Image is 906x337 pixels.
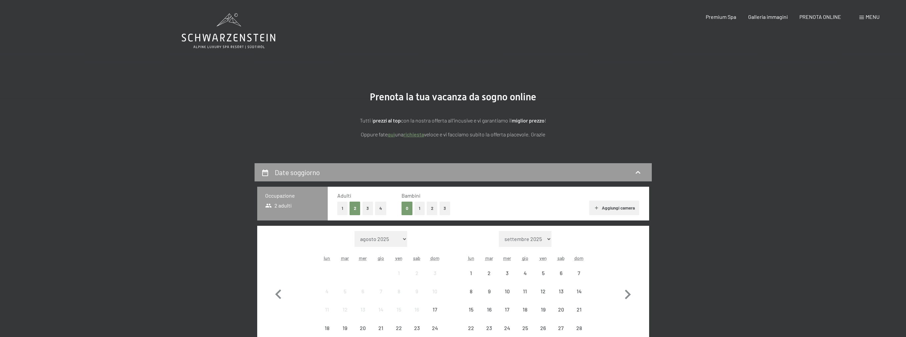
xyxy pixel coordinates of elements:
div: 14 [373,307,389,323]
div: arrivo/check-in non effettuabile [516,282,534,300]
div: 7 [373,289,389,305]
div: Sat Sep 20 2025 [552,301,570,318]
div: 3 [426,270,443,287]
div: arrivo/check-in non effettuabile [462,301,480,318]
div: arrivo/check-in non effettuabile [318,282,336,300]
div: 2 [408,270,425,287]
div: Fri Aug 01 2025 [390,264,408,282]
div: 18 [517,307,533,323]
div: 11 [517,289,533,305]
div: Fri Sep 05 2025 [534,264,552,282]
div: Thu Sep 04 2025 [516,264,534,282]
div: Mon Sep 01 2025 [462,264,480,282]
abbr: sabato [557,255,565,261]
abbr: giovedì [522,255,528,261]
div: Thu Sep 11 2025 [516,282,534,300]
div: 3 [499,270,515,287]
div: 5 [337,289,353,305]
span: Bambini [402,192,420,199]
div: Tue Aug 12 2025 [336,301,354,318]
div: 2 [481,270,498,287]
div: 19 [535,307,551,323]
abbr: lunedì [324,255,330,261]
span: Menu [866,14,880,20]
div: arrivo/check-in non effettuabile [480,301,498,318]
div: arrivo/check-in non effettuabile [480,264,498,282]
div: arrivo/check-in non effettuabile [552,264,570,282]
div: 5 [535,270,551,287]
div: Fri Sep 26 2025 [534,319,552,337]
button: 3 [362,202,373,215]
div: Thu Aug 14 2025 [372,301,390,318]
div: arrivo/check-in non effettuabile [372,282,390,300]
div: arrivo/check-in non effettuabile [570,282,588,300]
div: arrivo/check-in non effettuabile [552,319,570,337]
div: Sun Sep 14 2025 [570,282,588,300]
div: Tue Sep 16 2025 [480,301,498,318]
div: Tue Aug 05 2025 [336,282,354,300]
div: arrivo/check-in non effettuabile [390,264,408,282]
div: arrivo/check-in non effettuabile [552,282,570,300]
div: Tue Aug 19 2025 [336,319,354,337]
div: Fri Sep 19 2025 [534,301,552,318]
span: 2 adulti [265,202,292,209]
div: 20 [553,307,569,323]
div: Wed Aug 20 2025 [354,319,372,337]
p: Oppure fate una veloce e vi facciamo subito la offerta piacevole. Grazie [288,130,619,139]
div: Mon Aug 11 2025 [318,301,336,318]
span: Adulti [337,192,351,199]
div: arrivo/check-in non effettuabile [336,319,354,337]
div: Mon Aug 18 2025 [318,319,336,337]
div: Wed Sep 17 2025 [498,301,516,318]
div: Sun Aug 17 2025 [426,301,444,318]
div: arrivo/check-in non effettuabile [570,264,588,282]
div: 16 [481,307,498,323]
div: 8 [463,289,479,305]
abbr: martedì [341,255,349,261]
div: 13 [553,289,569,305]
div: arrivo/check-in non effettuabile [426,282,444,300]
div: 9 [408,289,425,305]
button: 1 [414,202,425,215]
div: arrivo/check-in non effettuabile [408,301,426,318]
div: Sat Sep 27 2025 [552,319,570,337]
div: arrivo/check-in non effettuabile [408,264,426,282]
a: richiesta [404,131,424,137]
a: quì [388,131,395,137]
div: Thu Aug 07 2025 [372,282,390,300]
div: Wed Sep 24 2025 [498,319,516,337]
div: arrivo/check-in non effettuabile [534,319,552,337]
div: arrivo/check-in non effettuabile [336,282,354,300]
div: arrivo/check-in non effettuabile [570,319,588,337]
abbr: venerdì [540,255,547,261]
div: Sat Sep 13 2025 [552,282,570,300]
div: 6 [355,289,371,305]
div: 10 [426,289,443,305]
div: Sun Sep 07 2025 [570,264,588,282]
div: 17 [499,307,515,323]
div: 4 [517,270,533,287]
div: Sun Aug 24 2025 [426,319,444,337]
div: arrivo/check-in non effettuabile [480,282,498,300]
a: Galleria immagini [748,14,788,20]
div: Sun Aug 10 2025 [426,282,444,300]
div: arrivo/check-in non effettuabile [408,319,426,337]
div: Tue Sep 09 2025 [480,282,498,300]
div: Sat Sep 06 2025 [552,264,570,282]
div: Mon Aug 04 2025 [318,282,336,300]
div: 8 [391,289,407,305]
div: 9 [481,289,498,305]
div: arrivo/check-in non effettuabile [354,301,372,318]
button: 2 [350,202,360,215]
a: PRENOTA ONLINE [799,14,841,20]
div: arrivo/check-in non effettuabile [336,301,354,318]
button: Aggiungi camera [589,201,639,215]
div: 12 [535,289,551,305]
div: arrivo/check-in non effettuabile [498,301,516,318]
div: arrivo/check-in non effettuabile [534,301,552,318]
strong: miglior prezzo [512,117,545,123]
div: Sat Aug 09 2025 [408,282,426,300]
div: Sun Sep 21 2025 [570,301,588,318]
h3: Occupazione [265,192,320,199]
